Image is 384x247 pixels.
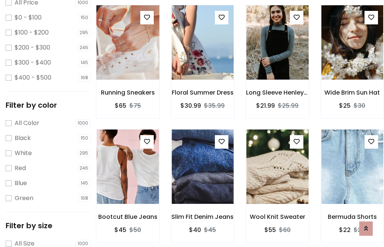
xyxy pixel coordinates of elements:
label: All Color [15,119,39,128]
h6: Slim Fit Denim Jeans [171,213,234,220]
h6: Bootcut Blue Jeans [96,213,159,220]
h6: Bermuda Shorts [321,213,384,220]
span: 246 [77,44,90,51]
span: 168 [78,194,90,202]
label: $0 - $100 [15,13,42,22]
del: $45 [204,226,216,234]
h6: $25 [339,102,351,109]
h6: Wide Brim Sun Hat [321,89,384,96]
del: $60 [279,226,291,234]
label: Black [15,134,31,143]
del: $25 [354,226,365,234]
h6: Wool Knit Sweater [246,213,309,220]
h6: $40 [189,226,201,233]
h6: $65 [115,102,126,109]
del: $50 [129,226,141,234]
span: 1000 [75,119,90,127]
h5: Filter by size [6,221,90,230]
label: Green [15,194,33,203]
label: $100 - $200 [15,28,49,37]
del: $75 [129,101,141,110]
del: $25.99 [278,101,298,110]
span: 145 [78,59,90,66]
h6: $30.99 [180,102,201,109]
label: White [15,149,32,158]
label: Blue [15,179,27,188]
h6: Floral Summer Dress [171,89,234,96]
h6: $21.99 [256,102,275,109]
del: $35.99 [204,101,225,110]
h5: Filter by color [6,101,90,110]
del: $30 [354,101,365,110]
label: $300 - $400 [15,58,51,67]
h6: Long Sleeve Henley T-Shirt [246,89,309,96]
label: $200 - $300 [15,43,50,52]
label: Red [15,164,26,173]
h6: $45 [114,226,126,233]
h6: $55 [264,226,276,233]
h6: $22 [339,226,351,233]
span: 295 [77,149,90,157]
span: 295 [77,29,90,36]
span: 168 [78,74,90,81]
h6: Running Sneakers [96,89,159,96]
span: 246 [77,164,90,172]
span: 150 [78,14,90,21]
span: 145 [78,179,90,187]
span: 150 [78,134,90,142]
label: $400 - $500 [15,73,51,82]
